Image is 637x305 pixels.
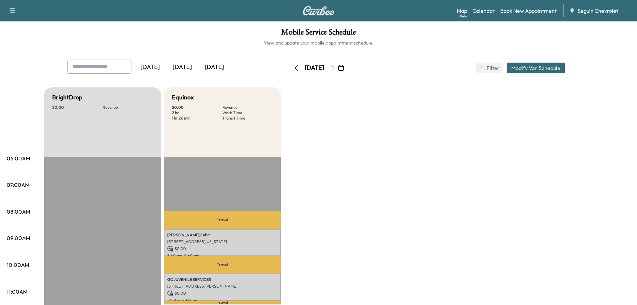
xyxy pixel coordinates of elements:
[164,211,281,229] p: Travel
[7,28,630,40] h1: Mobile Service Schedule
[7,234,30,242] p: 09:00AM
[52,105,103,110] p: $ 0.00
[172,116,222,121] p: 1 hr 26 min
[7,40,630,46] h6: View and update your mobile appointment schedule.
[222,105,273,110] p: Revenue
[167,298,278,303] p: 10:19 am - 11:19 am
[52,93,83,102] h5: BrightDrop
[7,288,27,296] p: 11:00AM
[472,7,495,15] a: Calendar
[487,64,499,72] span: Filter
[7,261,29,269] p: 10:00AM
[475,63,502,73] button: Filter
[166,60,198,75] div: [DATE]
[172,110,222,116] p: 2 hr
[7,181,29,189] p: 07:00AM
[500,7,557,15] a: Book New Appointment
[457,7,467,15] a: MapBeta
[167,290,278,296] p: $ 0.00
[172,93,194,102] h5: Equinox
[577,7,618,15] span: Seguin Chevrolet
[164,301,281,304] p: Travel
[167,239,278,244] p: [STREET_ADDRESS][US_STATE]
[222,116,273,121] p: Transit Time
[167,253,278,258] p: 8:40 am - 9:40 am
[222,110,273,116] p: Work Time
[172,105,222,110] p: $ 0.00
[167,246,278,252] p: $ 0.00
[167,284,278,289] p: [STREET_ADDRESS][PERSON_NAME]
[303,6,335,15] img: Curbee Logo
[134,60,166,75] div: [DATE]
[460,14,467,19] div: Beta
[167,232,278,238] p: [PERSON_NAME] Cubit
[7,154,30,162] p: 06:00AM
[507,63,565,73] button: Modify Van Schedule
[164,256,281,274] p: Travel
[167,277,278,282] p: GC JUVENILE SERVICES
[103,105,153,110] p: Revenue
[198,60,230,75] div: [DATE]
[7,208,30,216] p: 08:00AM
[305,64,324,72] div: [DATE]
